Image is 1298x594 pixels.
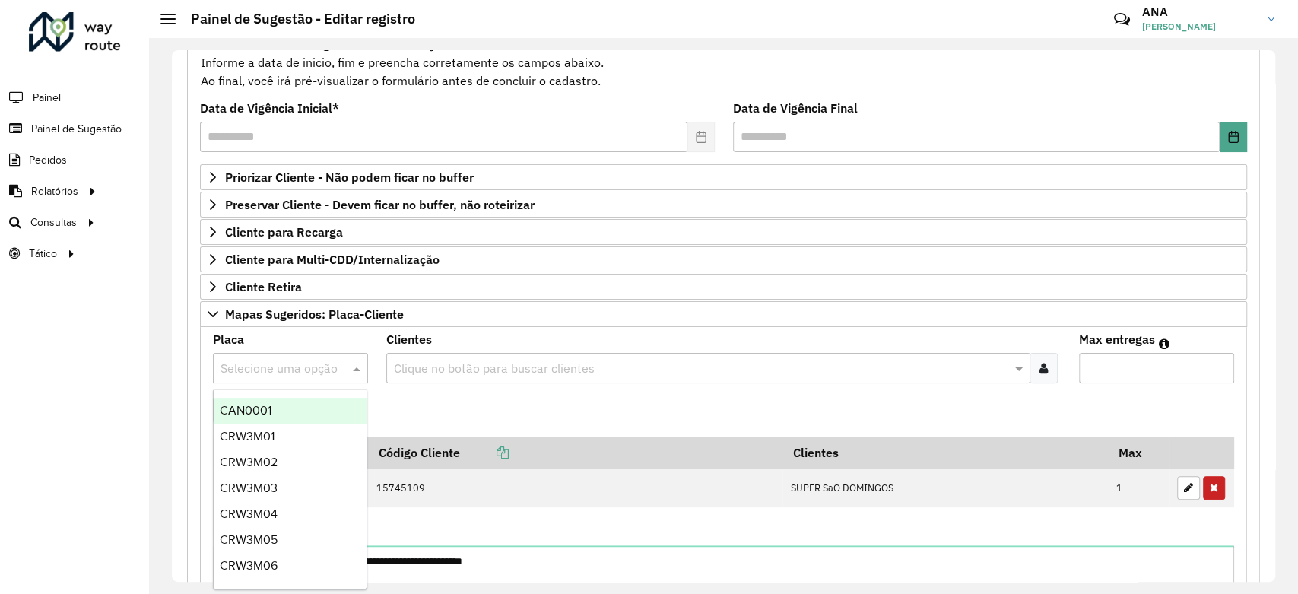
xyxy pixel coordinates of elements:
[220,507,278,520] span: CRW3M04
[33,90,61,106] span: Painel
[369,437,783,469] th: Código Cliente
[29,246,57,262] span: Tático
[1220,122,1247,152] button: Choose Date
[369,469,783,508] td: 15745109
[1106,3,1138,36] a: Contato Rápido
[1079,330,1155,348] label: Max entregas
[176,11,415,27] h2: Painel de Sugestão - Editar registro
[200,192,1247,218] a: Preservar Cliente - Devem ficar no buffer, não roteirizar
[220,533,278,546] span: CRW3M05
[1142,5,1256,19] h3: ANA
[29,152,67,168] span: Pedidos
[782,469,1108,508] td: SUPER SaO DOMINGOS
[1142,20,1256,33] span: [PERSON_NAME]
[1109,437,1169,469] th: Max
[220,430,275,443] span: CRW3M01
[225,226,343,238] span: Cliente para Recarga
[1109,469,1169,508] td: 1
[201,37,452,52] strong: Cadastro Painel de sugestão de roteirização:
[220,456,278,469] span: CRW3M02
[200,99,339,117] label: Data de Vigência Inicial
[200,34,1247,91] div: Informe a data de inicio, fim e preencha corretamente os campos abaixo. Ao final, você irá pré-vi...
[220,404,271,417] span: CAN0001
[225,253,440,265] span: Cliente para Multi-CDD/Internalização
[213,330,244,348] label: Placa
[1159,338,1169,350] em: Máximo de clientes que serão colocados na mesma rota com os clientes informados
[200,164,1247,190] a: Priorizar Cliente - Não podem ficar no buffer
[225,199,535,211] span: Preservar Cliente - Devem ficar no buffer, não roteirizar
[200,246,1247,272] a: Cliente para Multi-CDD/Internalização
[220,559,278,572] span: CRW3M06
[200,219,1247,245] a: Cliente para Recarga
[386,330,432,348] label: Clientes
[225,171,474,183] span: Priorizar Cliente - Não podem ficar no buffer
[200,274,1247,300] a: Cliente Retira
[220,481,278,494] span: CRW3M03
[225,308,404,320] span: Mapas Sugeridos: Placa-Cliente
[200,301,1247,327] a: Mapas Sugeridos: Placa-Cliente
[225,281,302,293] span: Cliente Retira
[31,183,78,199] span: Relatórios
[460,445,509,460] a: Copiar
[782,437,1108,469] th: Clientes
[733,99,858,117] label: Data de Vigência Final
[31,121,122,137] span: Painel de Sugestão
[30,214,77,230] span: Consultas
[213,389,367,589] ng-dropdown-panel: Options list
